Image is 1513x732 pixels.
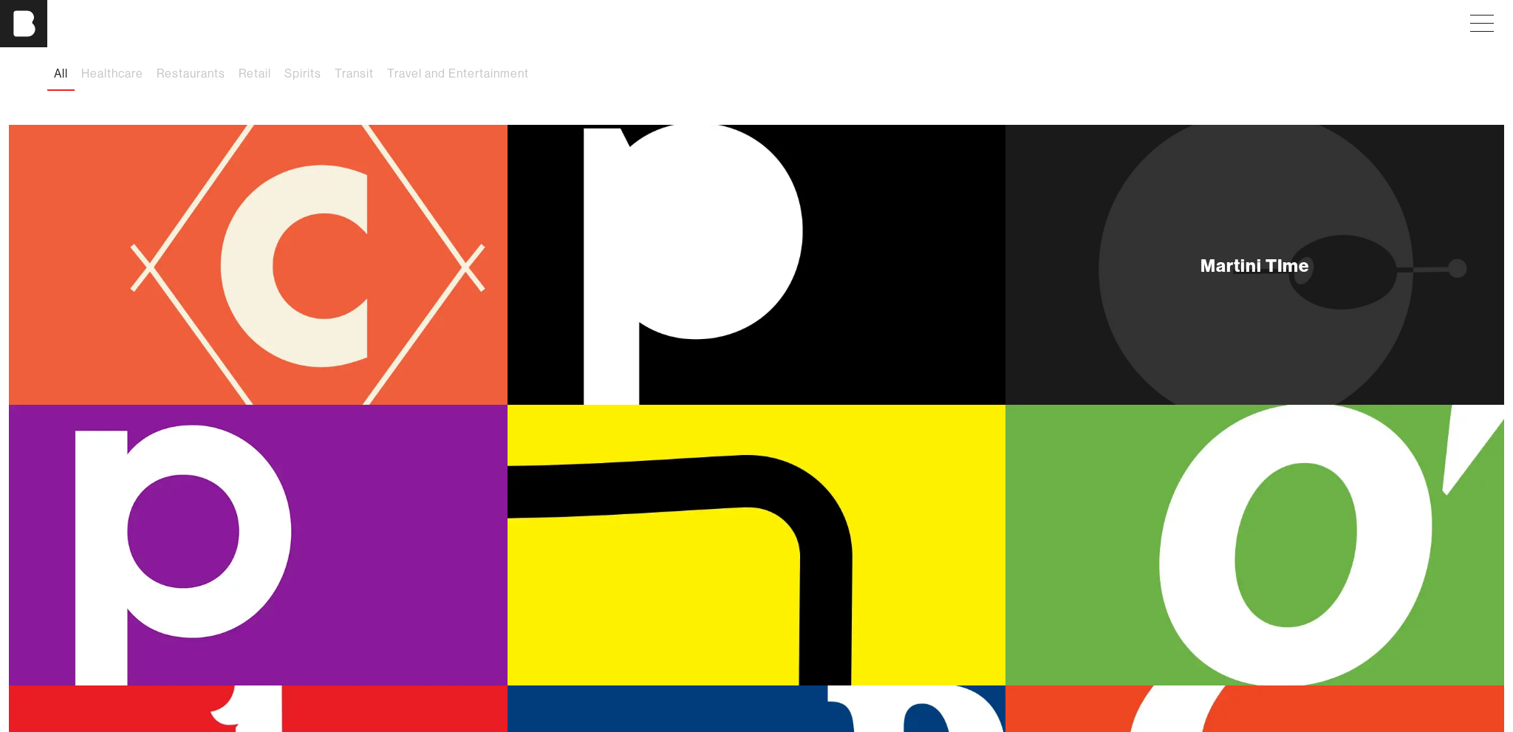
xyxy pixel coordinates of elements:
[232,58,278,89] button: Retail
[278,58,328,89] button: Spirits
[47,58,75,89] button: All
[328,58,380,89] button: Transit
[150,58,232,89] button: Restaurants
[1201,256,1310,274] div: Martini TIme
[1005,125,1504,405] a: Martini TIme
[75,58,150,89] button: Healthcare
[380,58,536,89] button: Travel and Entertainment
